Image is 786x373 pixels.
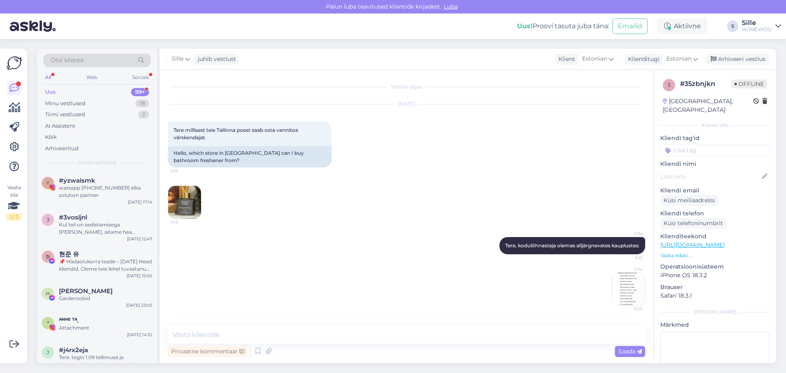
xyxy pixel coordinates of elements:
[59,346,88,354] span: #j4rx2eja
[660,262,770,271] p: Operatsioonisüsteem
[660,134,770,142] p: Kliendi tag'id
[612,266,642,272] span: Sille
[59,287,113,295] span: Halja Kivi
[612,255,643,261] span: 9:25
[45,111,85,119] div: Tiimi vestlused
[517,22,533,30] b: Uus!
[45,99,86,108] div: Minu vestlused
[127,332,152,338] div: [DATE] 14:32
[45,253,50,260] span: 현
[7,55,22,71] img: Askly Logo
[7,213,21,221] div: 2 / 3
[85,72,99,83] div: Web
[59,251,79,258] span: 현준 유
[126,273,152,279] div: [DATE] 15:00
[131,72,151,83] div: Socials
[168,346,248,357] div: Privaatne kommentaar
[441,3,460,10] span: Luba
[505,242,639,249] span: Tere, kodulõhnastaja olemas alljärgnevates kauplustes:
[663,97,753,114] div: [GEOGRAPHIC_DATA], [GEOGRAPHIC_DATA]
[59,354,152,368] div: Tere. tegin 1.09 tellimuse ja kättesaamise pakiautomaati [GEOGRAPHIC_DATA] Lasnamägi aga pole vee...
[59,258,152,273] div: 📌 Hädaolukorra teade – [DATE] Head kliendid, Oleme teie lehel tuvastanud sisu, mis [PERSON_NAME] ...
[59,177,95,184] span: #yzwaismk
[660,160,770,168] p: Kliendi nimi
[660,283,770,292] p: Brauser
[59,184,152,199] div: watsapp [PHONE_NUMBER] elka solutıon partner
[59,295,152,302] div: Garderoobid
[660,122,770,129] div: Kliendi info
[59,214,87,221] span: #3vosljnl
[59,221,152,236] div: Kui teil on sedistamisega [PERSON_NAME], aitame hea meelega. Siin saate broneerida aja kõneks: [U...
[660,195,718,206] div: Küsi meiliaadressi
[742,20,781,33] a: SilleHOME4YOU
[168,83,645,90] div: Vestlus algas
[680,79,731,89] div: # 35zbnjkn
[171,219,201,225] span: 9:16
[172,54,183,63] span: Sille
[45,88,56,96] div: Uus
[612,18,648,34] button: Emailid
[51,56,84,65] span: Otsi kliente
[78,159,116,166] span: Uued vestlused
[666,54,691,63] span: Estonian
[170,168,201,174] span: 9:16
[660,308,770,316] div: [PERSON_NAME]
[612,273,645,305] img: Attachment
[618,348,642,355] span: Saada
[660,144,770,156] input: Lisa tag
[47,320,49,326] span: ᴬ
[47,349,49,355] span: j
[46,290,50,296] span: H
[47,217,50,223] span: 3
[168,186,201,219] img: Attachment
[517,21,609,31] div: Proovi tasuta juba täna:
[660,321,770,329] p: Märkmed
[660,186,770,195] p: Kliendi email
[43,72,53,83] div: All
[59,324,152,332] div: Attachment
[555,55,575,63] div: Klient
[660,218,726,229] div: Küsi telefoninumbrit
[582,54,607,63] span: Estonian
[45,122,75,130] div: AI Assistent
[126,302,152,308] div: [DATE] 23:05
[128,199,152,205] div: [DATE] 17:14
[706,54,769,65] div: Arhiveeri vestlus
[612,306,642,312] span: 9:25
[660,252,770,259] p: Vaata edasi ...
[138,111,149,119] div: 2
[660,232,770,241] p: Klienditeekond
[131,88,149,96] div: 99+
[45,145,79,153] div: Arhiveeritud
[661,172,760,181] input: Lisa nimi
[660,292,770,300] p: Safari 18.3.1
[657,19,707,34] div: Aktiivne
[127,236,152,242] div: [DATE] 12:47
[612,231,643,237] span: Sille
[194,55,236,63] div: juhib vestlust
[727,20,739,32] div: S
[742,26,772,33] div: HOME4YOU
[7,184,21,221] div: Vaata siia
[174,127,299,140] span: Tere millisest teie Tallinna poest saab osta vannitoa värskendajat
[742,20,772,26] div: Sille
[660,241,725,249] a: [URL][DOMAIN_NAME]
[168,100,645,108] div: [DATE]
[731,79,767,88] span: Offline
[46,180,50,186] span: y
[168,146,332,167] div: Hello, which store in [GEOGRAPHIC_DATA] can I buy bathroom freshener from?
[668,82,671,88] span: 3
[660,271,770,280] p: iPhone OS 18.3.2
[136,99,149,108] div: 18
[625,55,660,63] div: Klienditugi
[45,133,57,141] div: Kõik
[59,317,79,324] span: ᴬᴺᴺᴱ ᵀᴬ.
[660,209,770,218] p: Kliendi telefon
